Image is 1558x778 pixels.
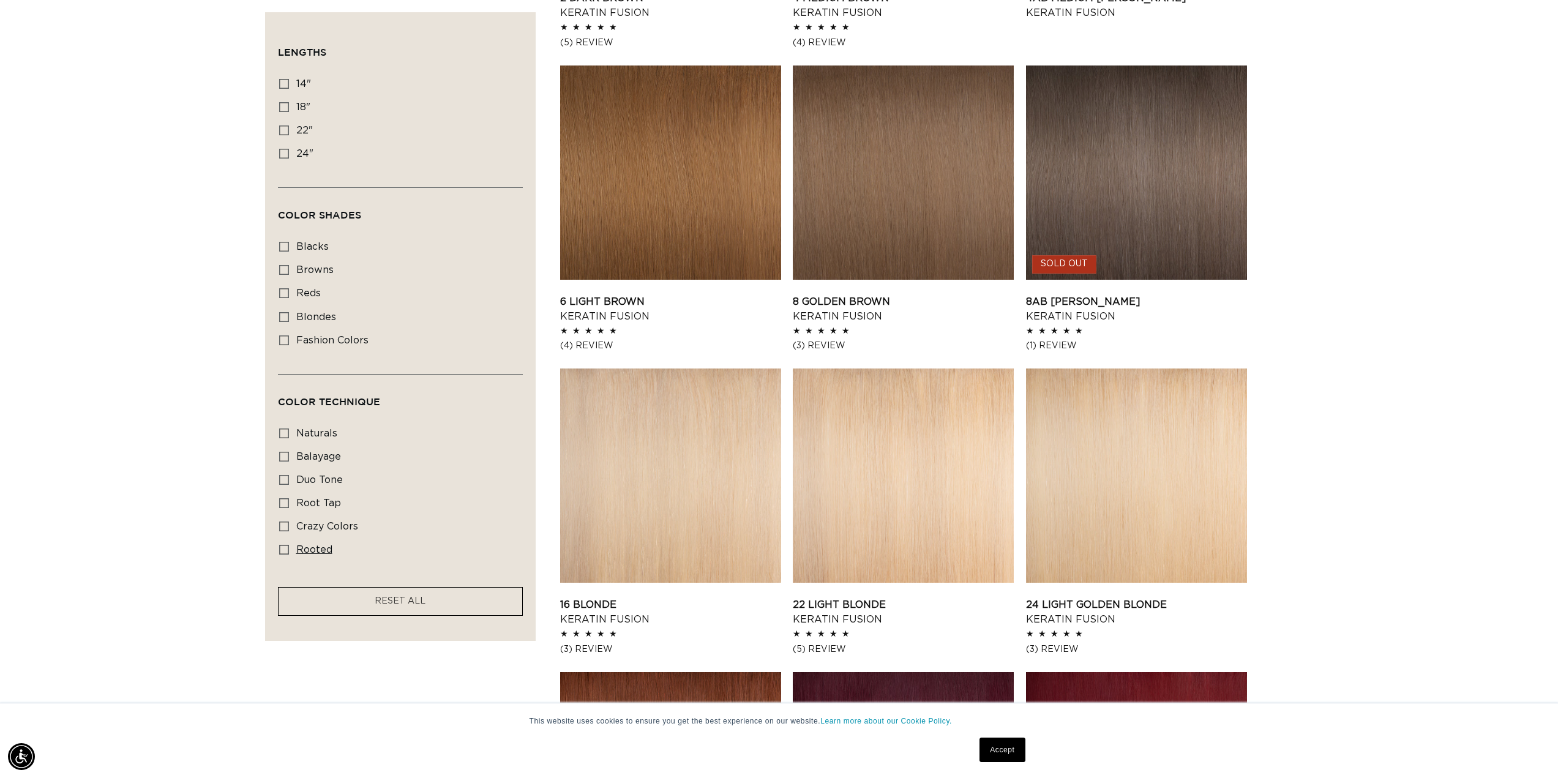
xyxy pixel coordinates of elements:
[278,209,361,220] span: Color Shades
[1026,294,1247,324] a: 8AB [PERSON_NAME] Keratin Fusion
[296,125,313,135] span: 22"
[8,743,35,770] div: Accessibility Menu
[296,498,341,508] span: root tap
[1026,597,1247,627] a: 24 Light Golden Blonde Keratin Fusion
[296,545,332,555] span: rooted
[375,597,425,605] span: RESET ALL
[278,47,326,58] span: Lengths
[296,452,341,462] span: balayage
[979,738,1025,762] a: Accept
[793,294,1014,324] a: 8 Golden Brown Keratin Fusion
[296,265,334,275] span: browns
[560,597,781,627] a: 16 Blonde Keratin Fusion
[793,597,1014,627] a: 22 Light Blonde Keratin Fusion
[278,188,523,232] summary: Color Shades (0 selected)
[375,594,425,609] a: RESET ALL
[296,102,310,112] span: 18"
[296,149,313,159] span: 24"
[820,717,952,725] a: Learn more about our Cookie Policy.
[530,716,1029,727] p: This website uses cookies to ensure you get the best experience on our website.
[296,428,337,438] span: naturals
[296,475,343,485] span: duo tone
[296,522,358,531] span: crazy colors
[296,335,369,345] span: fashion colors
[278,25,523,69] summary: Lengths (0 selected)
[296,312,336,322] span: blondes
[278,375,523,419] summary: Color Technique (0 selected)
[1497,719,1558,778] iframe: Chat Widget
[296,242,329,252] span: blacks
[560,294,781,324] a: 6 Light Brown Keratin Fusion
[296,288,321,298] span: reds
[296,79,311,89] span: 14"
[278,396,380,407] span: Color Technique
